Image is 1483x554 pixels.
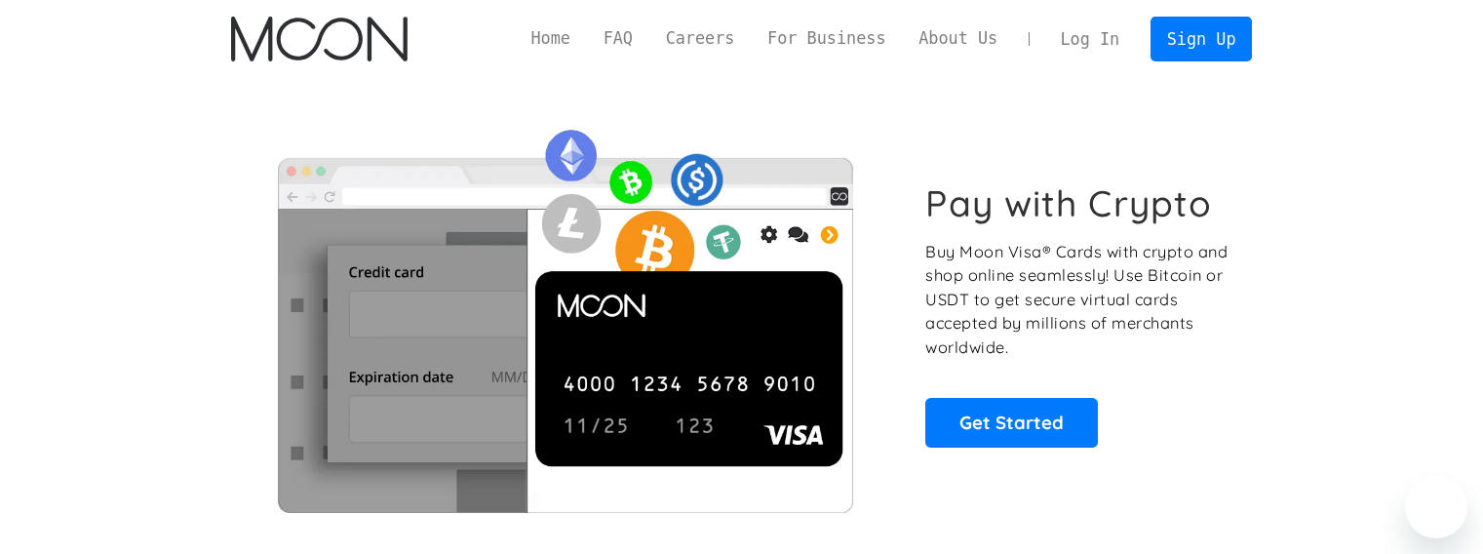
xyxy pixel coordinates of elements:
[925,181,1212,225] h1: Pay with Crypto
[1151,17,1252,60] a: Sign Up
[751,26,902,51] a: For Business
[231,17,408,61] a: home
[902,26,1014,51] a: About Us
[1044,18,1136,60] a: Log In
[649,26,751,51] a: Careers
[231,116,899,512] img: Moon Cards let you spend your crypto anywhere Visa is accepted.
[515,26,587,51] a: Home
[1405,476,1467,538] iframe: Button to launch messaging window
[231,17,408,61] img: Moon Logo
[925,240,1230,360] p: Buy Moon Visa® Cards with crypto and shop online seamlessly! Use Bitcoin or USDT to get secure vi...
[925,398,1098,447] a: Get Started
[587,26,649,51] a: FAQ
